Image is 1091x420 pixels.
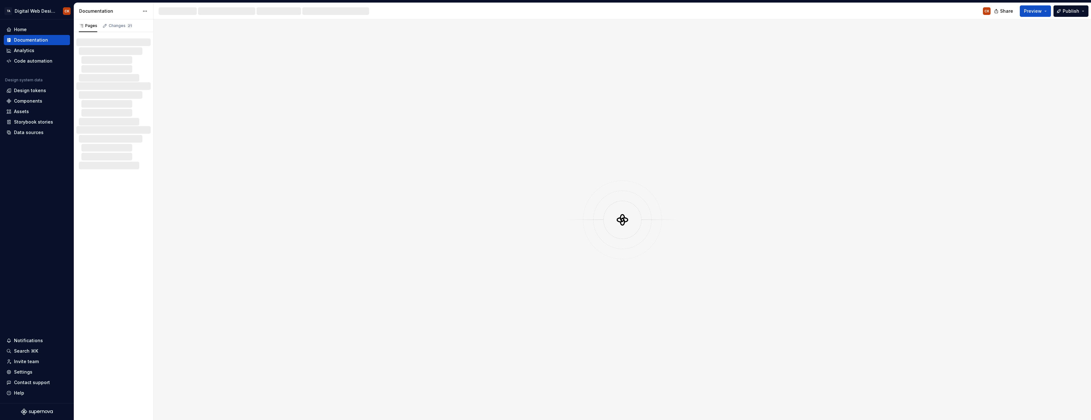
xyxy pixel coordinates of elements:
[4,367,70,377] a: Settings
[14,37,48,43] div: Documentation
[79,23,97,28] div: Pages
[4,335,70,346] button: Notifications
[4,24,70,35] a: Home
[1,4,72,18] button: TADigital Web DesignCK
[4,56,70,66] a: Code automation
[985,9,989,14] div: CK
[21,409,53,415] svg: Supernova Logo
[1020,5,1051,17] button: Preview
[4,96,70,106] a: Components
[15,8,55,14] div: Digital Web Design
[14,87,46,94] div: Design tokens
[65,9,69,14] div: CK
[4,35,70,45] a: Documentation
[14,337,43,344] div: Notifications
[79,8,139,14] div: Documentation
[4,356,70,367] a: Invite team
[14,369,32,375] div: Settings
[14,26,27,33] div: Home
[1000,8,1013,14] span: Share
[991,5,1017,17] button: Share
[14,358,39,365] div: Invite team
[4,85,70,96] a: Design tokens
[4,346,70,356] button: Search ⌘K
[1063,8,1079,14] span: Publish
[14,348,38,354] div: Search ⌘K
[4,377,70,388] button: Contact support
[14,98,42,104] div: Components
[127,23,133,28] span: 21
[4,106,70,117] a: Assets
[14,47,34,54] div: Analytics
[4,388,70,398] button: Help
[5,78,43,83] div: Design system data
[1024,8,1042,14] span: Preview
[14,119,53,125] div: Storybook stories
[14,58,52,64] div: Code automation
[4,127,70,138] a: Data sources
[4,7,12,15] div: TA
[109,23,133,28] div: Changes
[4,45,70,56] a: Analytics
[4,117,70,127] a: Storybook stories
[14,129,44,136] div: Data sources
[14,108,29,115] div: Assets
[14,379,50,386] div: Contact support
[14,390,24,396] div: Help
[1053,5,1088,17] button: Publish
